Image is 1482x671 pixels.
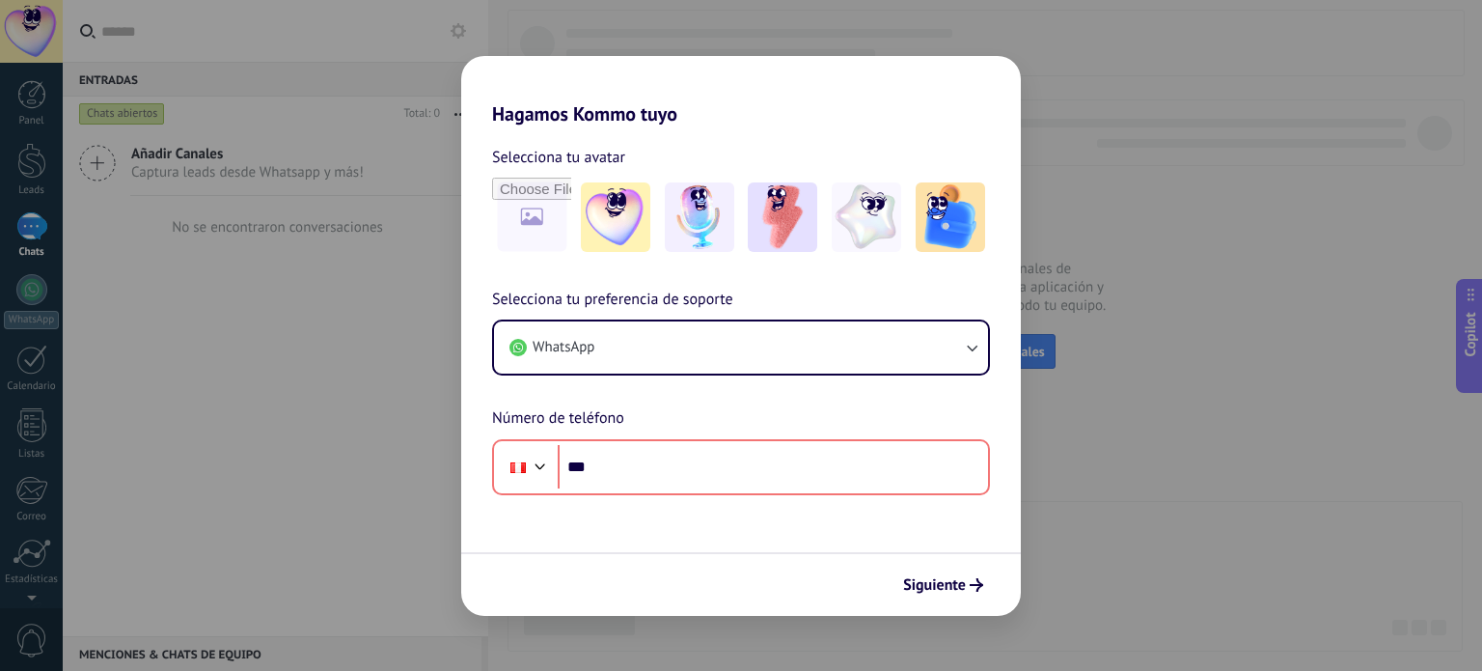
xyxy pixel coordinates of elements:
span: Siguiente [903,578,966,592]
div: Peru: + 51 [500,447,536,488]
img: -4.jpeg [832,182,901,252]
span: Número de teléfono [492,406,624,432]
img: -1.jpeg [581,182,650,252]
img: -2.jpeg [665,182,734,252]
img: -3.jpeg [748,182,817,252]
button: WhatsApp [494,322,988,374]
button: Siguiente [894,569,992,601]
span: Selecciona tu avatar [492,145,625,170]
span: Selecciona tu preferencia de soporte [492,288,733,313]
h2: Hagamos Kommo tuyo [461,56,1021,126]
span: WhatsApp [533,338,594,357]
img: -5.jpeg [916,182,985,252]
